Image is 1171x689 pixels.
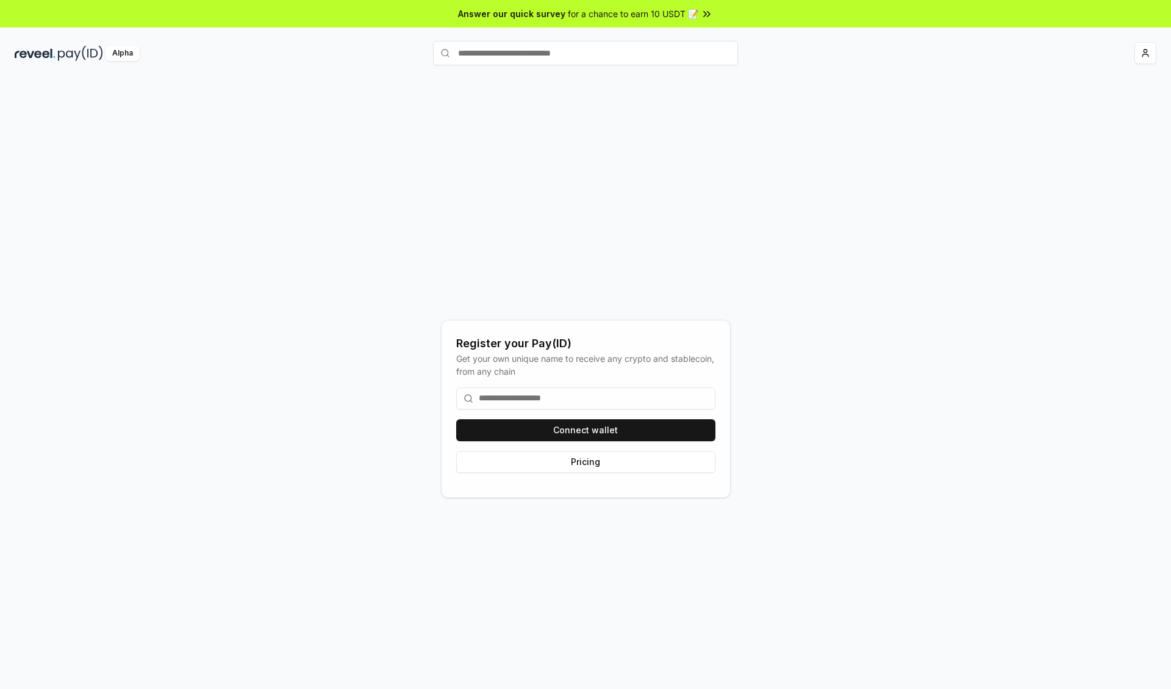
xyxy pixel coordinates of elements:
div: Get your own unique name to receive any crypto and stablecoin, from any chain [456,352,715,378]
img: reveel_dark [15,46,56,61]
div: Register your Pay(ID) [456,335,715,352]
span: Answer our quick survey [458,7,565,20]
img: pay_id [58,46,103,61]
div: Alpha [106,46,140,61]
button: Pricing [456,451,715,473]
button: Connect wallet [456,419,715,441]
span: for a chance to earn 10 USDT 📝 [568,7,698,20]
